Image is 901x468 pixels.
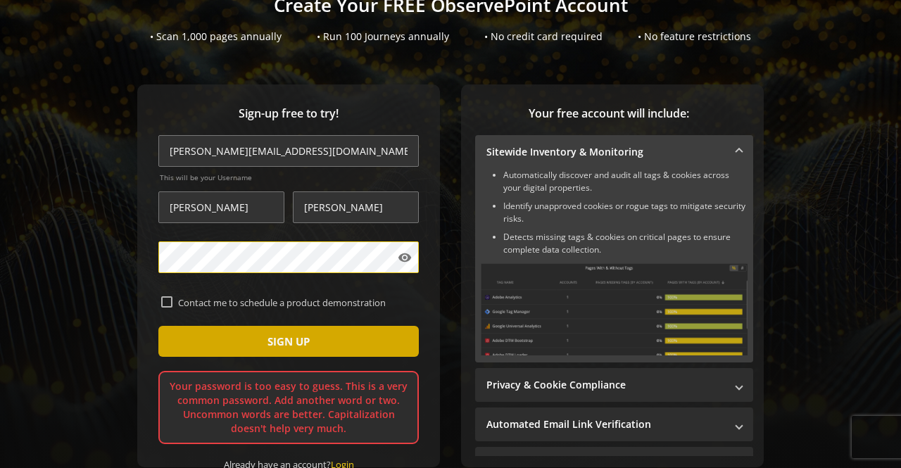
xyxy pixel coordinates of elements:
[150,30,282,44] div: • Scan 1,000 pages annually
[398,251,412,265] mat-icon: visibility
[158,371,419,444] div: Your password is too easy to guess. This is a very common password. Add another word or two. Unco...
[158,106,419,122] span: Sign-up free to try!
[475,407,753,441] mat-expansion-panel-header: Automated Email Link Verification
[503,231,748,256] li: Detects missing tags & cookies on critical pages to ensure complete data collection.
[293,191,419,223] input: Last Name *
[486,145,725,159] mat-panel-title: Sitewide Inventory & Monitoring
[486,417,725,431] mat-panel-title: Automated Email Link Verification
[486,378,725,392] mat-panel-title: Privacy & Cookie Compliance
[503,200,748,225] li: Identify unapproved cookies or rogue tags to mitigate security risks.
[503,169,748,194] li: Automatically discover and audit all tags & cookies across your digital properties.
[638,30,751,44] div: • No feature restrictions
[475,169,753,362] div: Sitewide Inventory & Monitoring
[158,326,419,357] button: SIGN UP
[317,30,449,44] div: • Run 100 Journeys annually
[475,106,743,122] span: Your free account will include:
[475,135,753,169] mat-expansion-panel-header: Sitewide Inventory & Monitoring
[158,135,419,167] input: Email Address (name@work-email.com) *
[160,172,419,182] span: This will be your Username
[172,296,416,309] label: Contact me to schedule a product demonstration
[484,30,603,44] div: • No credit card required
[158,191,284,223] input: First Name *
[475,368,753,402] mat-expansion-panel-header: Privacy & Cookie Compliance
[267,329,310,354] span: SIGN UP
[481,263,748,355] img: Sitewide Inventory & Monitoring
